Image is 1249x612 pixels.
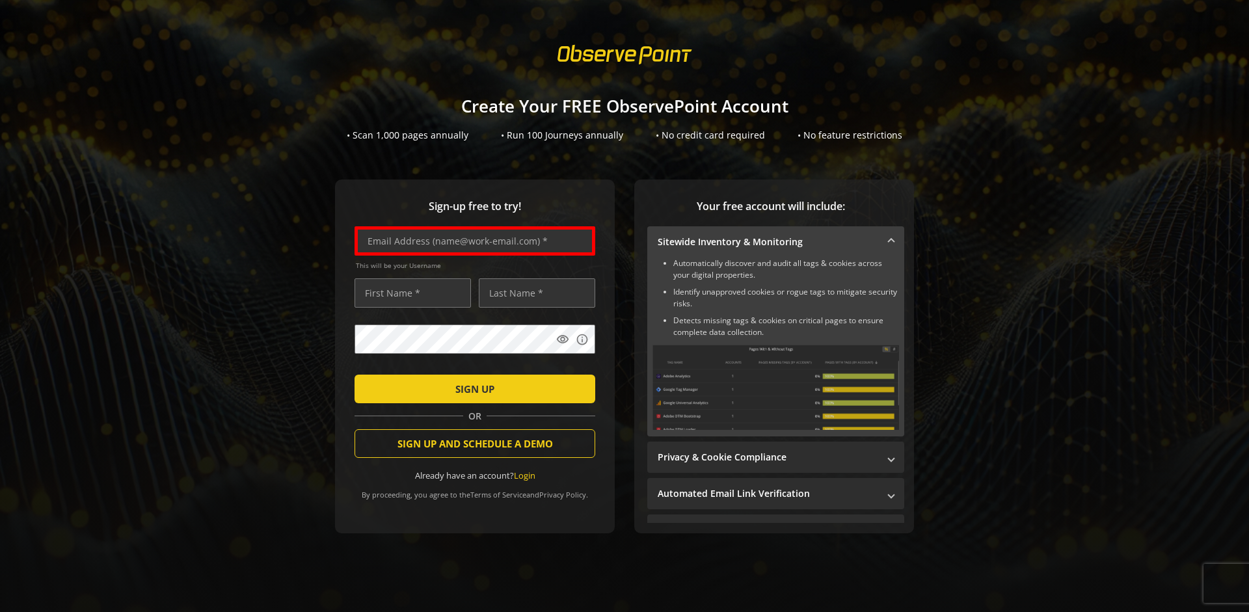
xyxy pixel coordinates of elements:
[647,478,904,509] mat-expansion-panel-header: Automated Email Link Verification
[656,129,765,142] div: • No credit card required
[647,199,894,214] span: Your free account will include:
[658,235,878,248] mat-panel-title: Sitewide Inventory & Monitoring
[798,129,902,142] div: • No feature restrictions
[658,451,878,464] mat-panel-title: Privacy & Cookie Compliance
[355,226,595,256] input: Email Address (name@work-email.com) *
[556,333,569,346] mat-icon: visibility
[514,470,535,481] a: Login
[355,470,595,482] div: Already have an account?
[470,490,526,499] a: Terms of Service
[355,375,595,403] button: SIGN UP
[647,258,904,436] div: Sitewide Inventory & Monitoring
[455,377,494,401] span: SIGN UP
[479,278,595,308] input: Last Name *
[647,226,904,258] mat-expansion-panel-header: Sitewide Inventory & Monitoring
[355,199,595,214] span: Sign-up free to try!
[463,410,487,423] span: OR
[658,487,878,500] mat-panel-title: Automated Email Link Verification
[539,490,586,499] a: Privacy Policy
[501,129,623,142] div: • Run 100 Journeys annually
[355,429,595,458] button: SIGN UP AND SCHEDULE A DEMO
[397,432,553,455] span: SIGN UP AND SCHEDULE A DEMO
[652,345,899,430] img: Sitewide Inventory & Monitoring
[576,333,589,346] mat-icon: info
[647,514,904,546] mat-expansion-panel-header: Performance Monitoring with Web Vitals
[673,315,899,338] li: Detects missing tags & cookies on critical pages to ensure complete data collection.
[647,442,904,473] mat-expansion-panel-header: Privacy & Cookie Compliance
[355,481,595,499] div: By proceeding, you agree to the and .
[355,278,471,308] input: First Name *
[347,129,468,142] div: • Scan 1,000 pages annually
[356,261,595,270] span: This will be your Username
[673,258,899,281] li: Automatically discover and audit all tags & cookies across your digital properties.
[673,286,899,310] li: Identify unapproved cookies or rogue tags to mitigate security risks.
